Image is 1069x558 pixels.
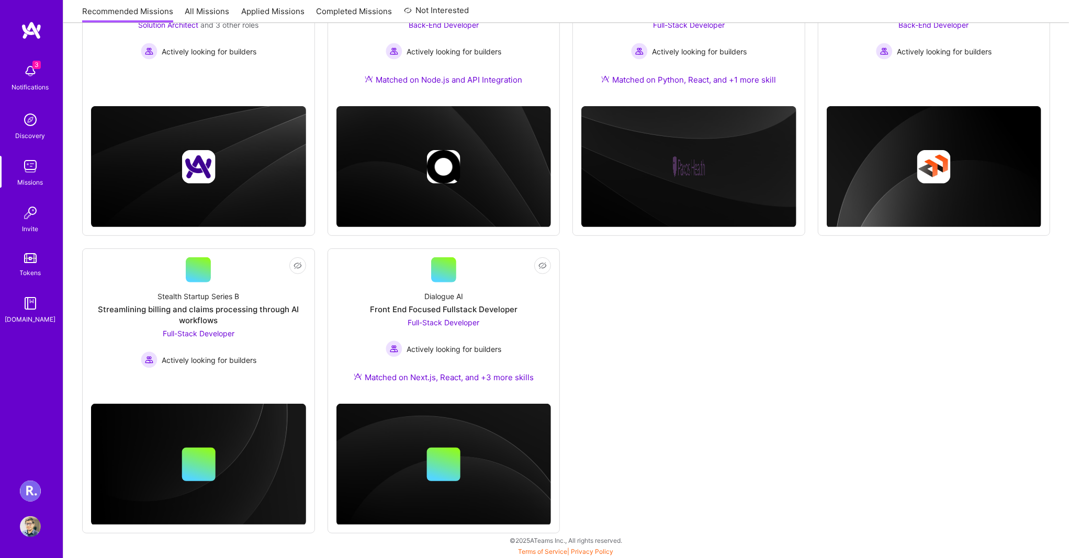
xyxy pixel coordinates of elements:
[17,516,43,537] a: User Avatar
[424,291,463,302] div: Dialogue AI
[138,20,198,29] span: Solution Architect
[5,314,56,325] div: [DOMAIN_NAME]
[538,261,547,270] i: icon EyeClosed
[601,74,776,85] div: Matched on Python, React, and +1 more skill
[409,20,479,29] span: Back-End Developer
[652,46,747,57] span: Actively looking for builders
[20,516,41,537] img: User Avatar
[16,130,46,141] div: Discovery
[141,351,157,368] img: Actively looking for builders
[163,329,234,338] span: Full-Stack Developer
[827,106,1042,228] img: cover
[407,46,501,57] span: Actively looking for builders
[653,20,725,29] span: Full-Stack Developer
[408,318,479,327] span: Full-Stack Developer
[407,344,501,355] span: Actively looking for builders
[141,43,157,60] img: Actively looking for builders
[336,257,552,395] a: Dialogue AIFront End Focused Fullstack DeveloperFull-Stack Developer Actively looking for builder...
[917,150,951,184] img: Company logo
[20,156,41,177] img: teamwork
[91,304,306,326] div: Streamlining billing and claims processing through AI workflows
[91,257,306,386] a: Stealth Startup Series BStreamlining billing and claims processing through AI workflowsFull-Stack...
[876,43,893,60] img: Actively looking for builders
[631,43,648,60] img: Actively looking for builders
[185,6,230,23] a: All Missions
[22,223,39,234] div: Invite
[182,150,215,184] img: Company logo
[20,293,41,314] img: guide book
[897,46,992,57] span: Actively looking for builders
[581,106,796,227] img: cover
[91,404,306,526] img: cover
[18,177,43,188] div: Missions
[404,4,469,23] a: Not Interested
[162,46,256,57] span: Actively looking for builders
[20,61,41,82] img: bell
[519,548,568,555] a: Terms of Service
[354,372,534,383] div: Matched on Next.js, React, and +3 more skills
[24,253,37,263] img: tokens
[571,548,614,555] a: Privacy Policy
[386,43,402,60] img: Actively looking for builders
[20,109,41,130] img: discovery
[370,304,517,315] div: Front End Focused Fullstack Developer
[20,202,41,223] img: Invite
[317,6,392,23] a: Completed Missions
[162,355,256,366] span: Actively looking for builders
[91,106,306,227] img: cover
[672,150,705,184] img: Company logo
[336,106,552,227] img: cover
[82,6,173,23] a: Recommended Missions
[200,20,258,29] span: and 3 other roles
[63,527,1069,553] div: © 2025 ATeams Inc., All rights reserved.
[20,267,41,278] div: Tokens
[427,150,460,184] img: Company logo
[519,548,614,555] span: |
[365,75,373,83] img: Ateam Purple Icon
[899,20,969,29] span: Back-End Developer
[20,481,41,502] img: Roger Healthcare: Team for Clinical Intake Platform
[354,372,362,381] img: Ateam Purple Icon
[294,261,302,270] i: icon EyeClosed
[12,82,49,93] div: Notifications
[157,291,239,302] div: Stealth Startup Series B
[365,74,522,85] div: Matched on Node.js and API Integration
[17,481,43,502] a: Roger Healthcare: Team for Clinical Intake Platform
[241,6,305,23] a: Applied Missions
[336,404,552,526] img: cover
[386,340,402,357] img: Actively looking for builders
[601,75,610,83] img: Ateam Purple Icon
[21,21,42,40] img: logo
[32,61,41,69] span: 3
